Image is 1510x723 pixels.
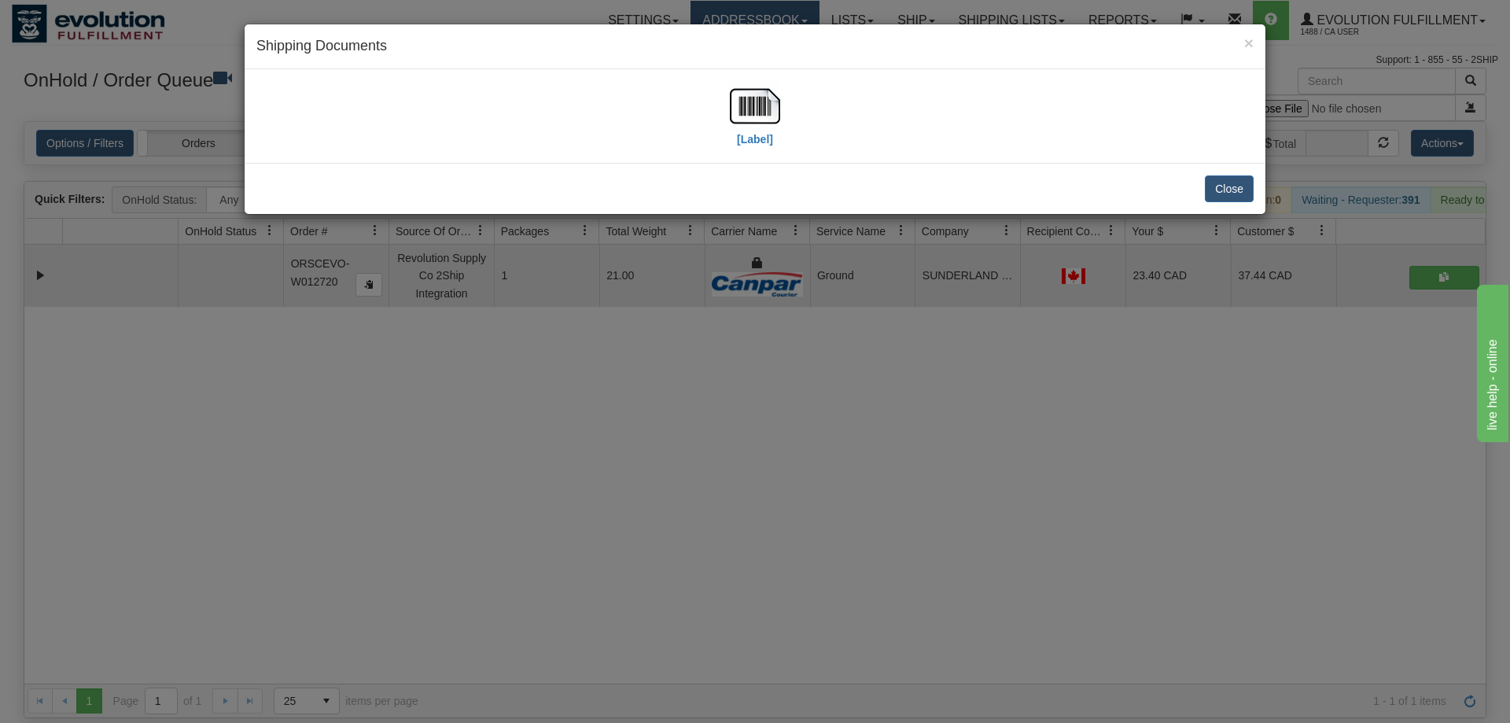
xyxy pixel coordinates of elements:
div: live help - online [12,9,145,28]
img: barcode.jpg [730,81,780,131]
label: [Label] [737,131,773,147]
a: [Label] [730,98,780,145]
iframe: chat widget [1474,281,1508,441]
button: Close [1244,35,1254,51]
span: × [1244,34,1254,52]
button: Close [1205,175,1254,202]
h4: Shipping Documents [256,36,1254,57]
